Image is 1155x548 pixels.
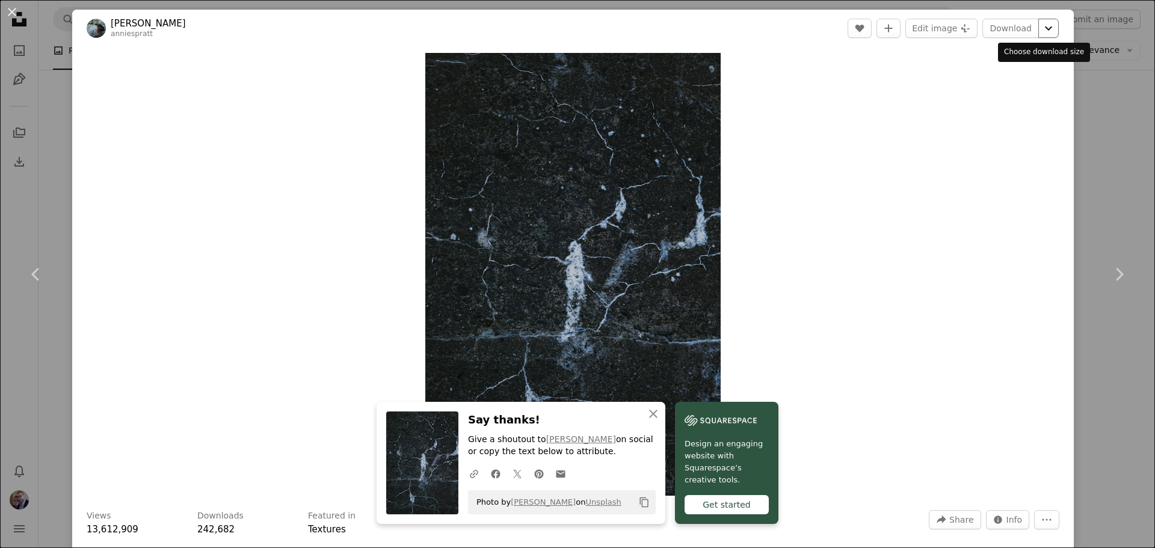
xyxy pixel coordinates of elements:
[308,510,356,522] h3: Featured in
[308,524,346,535] a: Textures
[546,434,616,444] a: [PERSON_NAME]
[197,510,244,522] h3: Downloads
[1038,19,1059,38] button: Choose download size
[634,492,654,513] button: Copy to clipboard
[528,461,550,485] a: Share on Pinterest
[1083,217,1155,332] a: Next
[998,43,1090,62] div: Choose download size
[87,19,106,38] img: Go to Annie Spratt's profile
[929,510,981,529] button: Share this image
[585,497,621,506] a: Unsplash
[511,497,576,506] a: [PERSON_NAME]
[685,495,769,514] div: Get started
[675,402,778,524] a: Design an engaging website with Squarespace’s creative tools.Get started
[111,29,153,38] a: anniespratt
[876,19,901,38] button: Add to Collection
[905,19,978,38] button: Edit image
[1006,511,1023,529] span: Info
[111,17,186,29] a: [PERSON_NAME]
[87,524,138,535] span: 13,612,909
[848,19,872,38] button: Like
[949,511,973,529] span: Share
[470,493,621,512] span: Photo by on
[87,510,111,522] h3: Views
[485,461,507,485] a: Share on Facebook
[197,524,235,535] span: 242,682
[685,411,757,429] img: file-1606177908946-d1eed1cbe4f5image
[468,411,656,429] h3: Say thanks!
[507,461,528,485] a: Share on Twitter
[468,434,656,458] p: Give a shoutout to on social or copy the text below to attribute.
[982,19,1039,38] a: Download
[425,53,721,496] button: Zoom in on this image
[550,461,571,485] a: Share over email
[986,510,1030,529] button: Stats about this image
[685,438,769,486] span: Design an engaging website with Squarespace’s creative tools.
[1034,510,1059,529] button: More Actions
[425,53,721,496] img: a close up of a black marble surface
